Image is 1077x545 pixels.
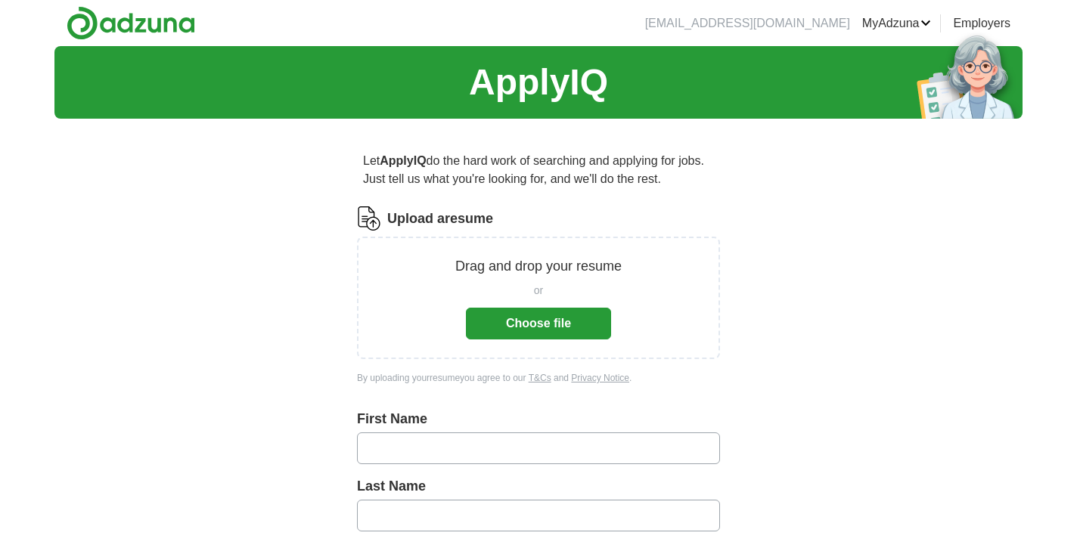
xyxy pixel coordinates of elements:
[67,6,195,40] img: Adzuna logo
[953,14,1010,33] a: Employers
[469,55,608,110] h1: ApplyIQ
[466,308,611,339] button: Choose file
[387,209,493,229] label: Upload a resume
[380,154,426,167] strong: ApplyIQ
[529,373,551,383] a: T&Cs
[357,409,720,429] label: First Name
[357,476,720,497] label: Last Name
[862,14,932,33] a: MyAdzuna
[571,373,629,383] a: Privacy Notice
[455,256,622,277] p: Drag and drop your resume
[534,283,543,299] span: or
[357,146,720,194] p: Let do the hard work of searching and applying for jobs. Just tell us what you're looking for, an...
[357,371,720,385] div: By uploading your resume you agree to our and .
[357,206,381,231] img: CV Icon
[645,14,850,33] li: [EMAIL_ADDRESS][DOMAIN_NAME]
